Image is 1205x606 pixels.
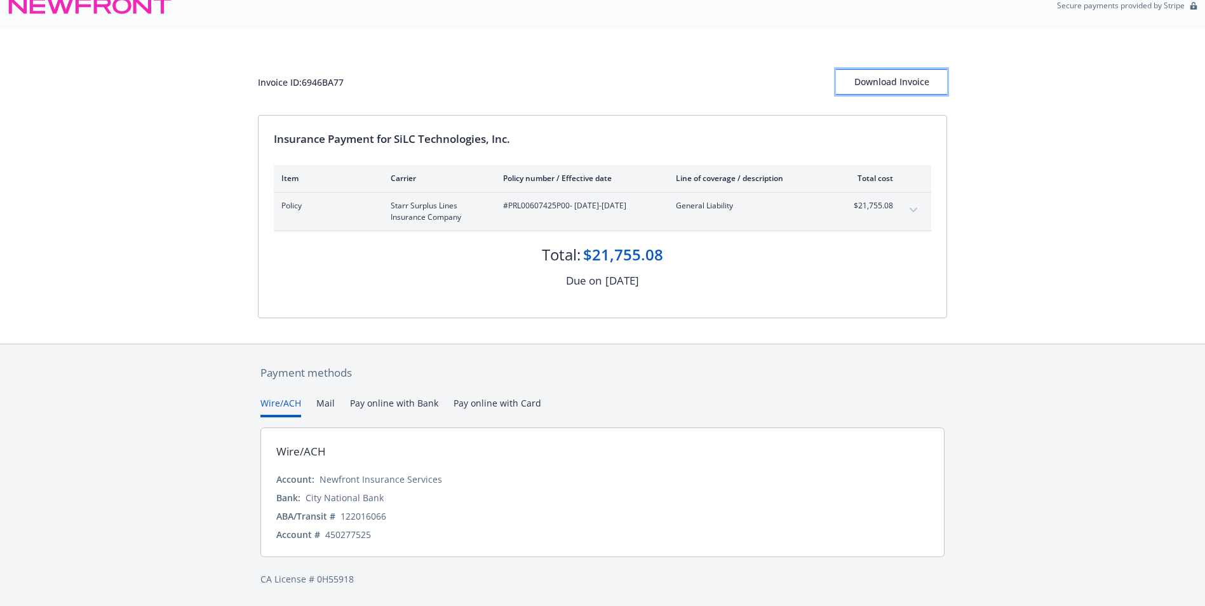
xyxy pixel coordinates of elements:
[845,200,893,212] span: $21,755.08
[325,528,371,541] div: 450277525
[350,396,438,417] button: Pay online with Bank
[260,572,945,586] div: CA License # 0H55918
[605,273,639,289] div: [DATE]
[281,200,370,212] span: Policy
[276,473,314,486] div: Account:
[391,200,483,223] span: Starr Surplus Lines Insurance Company
[503,200,656,212] span: #PRL00607425P00 - [DATE]-[DATE]
[274,131,931,147] div: Insurance Payment for SiLC Technologies, Inc.
[836,69,947,95] button: Download Invoice
[676,173,825,184] div: Line of coverage / description
[454,396,541,417] button: Pay online with Card
[340,509,386,523] div: 122016066
[836,70,947,94] div: Download Invoice
[260,365,945,381] div: Payment methods
[566,273,602,289] div: Due on
[542,244,581,266] div: Total:
[276,528,320,541] div: Account #
[391,173,483,184] div: Carrier
[258,76,344,89] div: Invoice ID: 6946BA77
[503,173,656,184] div: Policy number / Effective date
[320,473,442,486] div: Newfront Insurance Services
[260,396,301,417] button: Wire/ACH
[845,173,893,184] div: Total cost
[276,509,335,523] div: ABA/Transit #
[281,173,370,184] div: Item
[903,200,924,220] button: expand content
[316,396,335,417] button: Mail
[676,200,825,212] span: General Liability
[274,192,931,231] div: PolicyStarr Surplus Lines Insurance Company#PRL00607425P00- [DATE]-[DATE]General Liability$21,755...
[583,244,663,266] div: $21,755.08
[276,443,326,460] div: Wire/ACH
[276,491,300,504] div: Bank:
[306,491,384,504] div: City National Bank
